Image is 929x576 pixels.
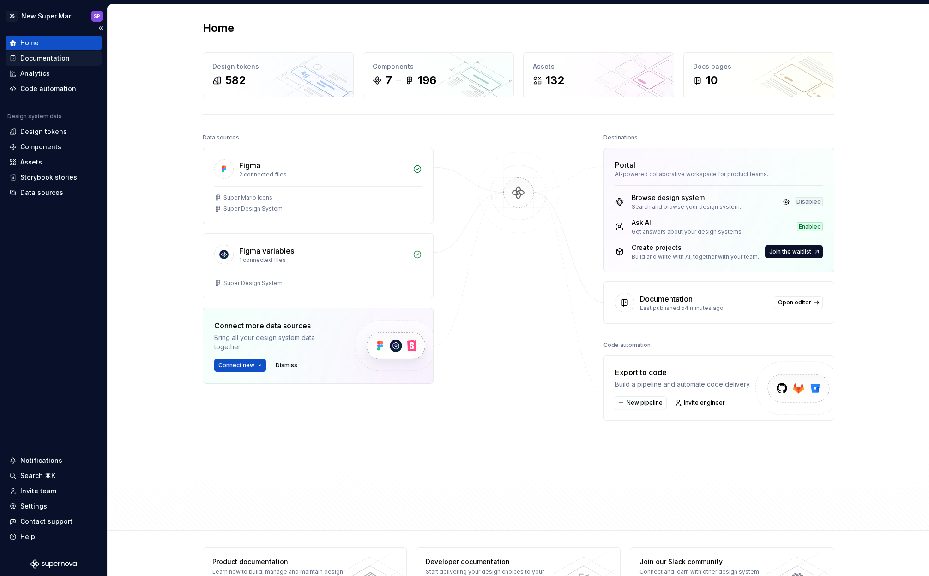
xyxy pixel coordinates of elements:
h2: Home [203,21,234,36]
div: Code automation [603,339,651,352]
svg: Supernova Logo [30,559,77,569]
div: Export to code [615,367,751,378]
div: Last published 54 minutes ago [640,304,768,312]
div: Notifications [20,456,62,465]
button: Search ⌘K [6,468,102,483]
div: SP [94,12,100,20]
div: Help [20,532,35,541]
a: Assets [6,155,102,170]
div: Docs pages [693,62,825,71]
a: Code automation [6,81,102,96]
div: Search and browse your design system. [632,203,741,211]
span: Open editor [778,299,811,306]
a: Docs pages10 [683,52,834,97]
div: Developer documentation [426,557,560,566]
div: Bring all your design system data together. [214,333,339,352]
div: Home [20,38,39,48]
button: Join the waitlist [765,245,823,258]
button: Contact support [6,514,102,529]
div: Design tokens [20,127,67,136]
div: Build and write with AI, together with your team. [632,253,759,261]
div: Product documentation [212,557,347,566]
a: Settings [6,499,102,514]
div: Design tokens [212,62,344,71]
a: Open editor [774,296,823,309]
a: Home [6,36,102,50]
div: Get answers about your design systems. [632,228,743,236]
div: New Super Mario Design System [21,12,80,21]
div: 10 [706,73,718,88]
div: Super Design System [223,279,283,287]
div: AI-powered collaborative workspace for product teams. [615,170,823,178]
div: Documentation [20,54,70,63]
div: Components [20,142,61,152]
div: Settings [20,502,47,511]
div: Figma [239,160,260,171]
a: Figma variables1 connected filesSuper Design System [203,233,434,298]
div: Join our Slack community [639,557,774,566]
div: 7 [386,73,392,88]
div: 582 [225,73,246,88]
button: Connect new [214,359,266,372]
div: Storybook stories [20,173,77,182]
div: Super Design System [223,205,283,212]
div: 132 [546,73,564,88]
div: Assets [533,62,664,71]
button: 3SNew Super Mario Design SystemSP [2,6,105,26]
button: Dismiss [271,359,302,372]
div: Documentation [640,293,693,304]
div: Invite team [20,486,56,496]
a: Design tokens [6,124,102,139]
a: Data sources [6,185,102,200]
div: Disabled [795,197,823,206]
span: Dismiss [276,362,297,369]
button: New pipeline [615,396,667,409]
span: New pipeline [627,399,663,406]
div: Ask AI [632,218,743,227]
div: Create projects [632,243,759,252]
div: Contact support [20,517,72,526]
a: Invite team [6,484,102,498]
div: Assets [20,158,42,167]
div: 2 connected files [239,171,407,178]
button: Help [6,529,102,544]
div: Figma variables [239,245,294,256]
div: Data sources [203,131,239,144]
a: Assets132 [523,52,674,97]
a: Storybook stories [6,170,102,185]
div: Components [373,62,504,71]
div: Destinations [603,131,638,144]
a: Design tokens582 [203,52,354,97]
div: 1 connected files [239,256,407,264]
div: Code automation [20,84,76,93]
div: Data sources [20,188,63,197]
div: Build a pipeline and automate code delivery. [615,380,751,389]
a: Components7196 [363,52,514,97]
span: Join the waitlist [769,248,811,255]
a: Invite engineer [672,396,729,409]
span: Connect new [218,362,254,369]
div: Browse design system [632,193,741,202]
div: Design system data [7,113,62,120]
span: Invite engineer [684,399,725,406]
div: Enabled [797,222,823,231]
a: Components [6,139,102,154]
div: Connect more data sources [214,320,339,331]
div: 3S [6,11,18,22]
div: Portal [615,159,635,170]
div: Super Mario Icons [223,194,272,201]
a: Analytics [6,66,102,81]
div: Search ⌘K [20,471,55,480]
div: Analytics [20,69,50,78]
button: Notifications [6,453,102,468]
a: Documentation [6,51,102,66]
a: Figma2 connected filesSuper Mario IconsSuper Design System [203,148,434,224]
div: 196 [418,73,436,88]
button: Collapse sidebar [94,22,107,35]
